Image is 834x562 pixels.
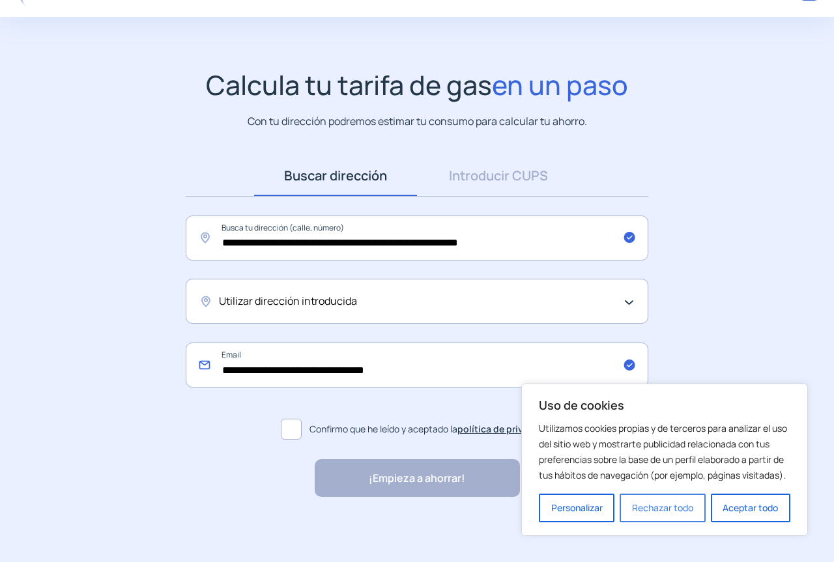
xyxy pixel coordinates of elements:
p: Utilizamos cookies propias y de terceros para analizar el uso del sitio web y mostrarte publicida... [539,421,790,483]
span: Utilizar dirección introducida [219,293,357,310]
a: política de privacidad [457,423,553,435]
h1: Calcula tu tarifa de gas [206,69,628,101]
button: Aceptar todo [711,494,790,522]
div: Uso de cookies [521,384,808,536]
p: Con tu dirección podremos estimar tu consumo para calcular tu ahorro. [248,113,587,130]
button: Rechazar todo [620,494,705,522]
a: Introducir CUPS [417,156,580,196]
span: Confirmo que he leído y aceptado la [309,422,553,436]
a: Buscar dirección [254,156,417,196]
p: Uso de cookies [539,397,790,413]
button: Personalizar [539,494,614,522]
span: en un paso [492,66,628,103]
